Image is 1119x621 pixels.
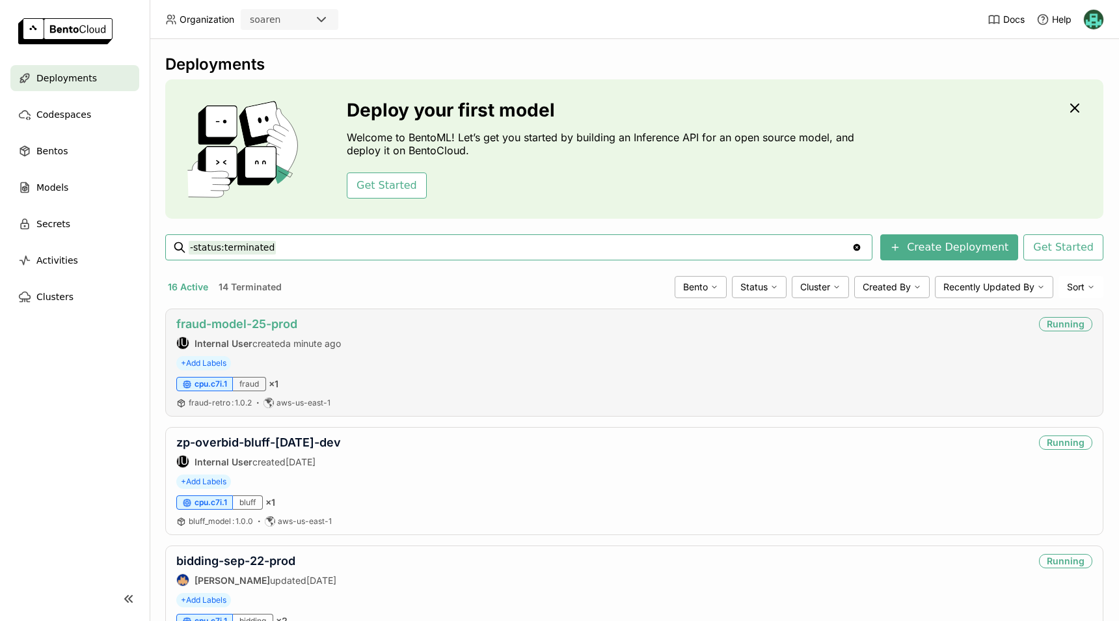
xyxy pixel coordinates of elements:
[176,317,297,331] a: fraud-model-25-prod
[176,554,295,568] a: bidding-sep-22-prod
[10,138,139,164] a: Bentos
[195,497,227,508] span: cpu.c7i.1
[286,338,341,349] span: a minute ago
[740,281,768,293] span: Status
[216,279,284,296] button: 14 Terminated
[36,107,91,122] span: Codespaces
[176,337,189,350] div: Internal User
[189,398,252,407] span: fraud-retro 1.0.2
[282,14,283,27] input: Selected soaren.
[10,174,139,200] a: Models
[265,497,275,508] span: × 1
[880,234,1018,260] button: Create Deployment
[1052,14,1072,25] span: Help
[800,281,830,293] span: Cluster
[233,377,266,391] div: fraud
[347,100,861,120] h3: Deploy your first model
[189,516,253,527] a: bluff_model:1.0.0
[180,14,234,25] span: Organization
[276,398,330,408] span: aws-us-east-1
[792,276,849,298] div: Cluster
[36,180,68,195] span: Models
[36,143,68,159] span: Bentos
[176,475,231,489] span: +Add Labels
[683,281,708,293] span: Bento
[988,13,1025,26] a: Docs
[165,55,1103,74] div: Deployments
[286,456,316,467] span: [DATE]
[232,516,234,526] span: :
[1067,281,1085,293] span: Sort
[278,516,332,527] span: aws-us-east-1
[177,456,189,467] div: IU
[36,253,78,268] span: Activities
[269,378,278,390] span: × 1
[36,70,97,86] span: Deployments
[176,100,316,198] img: cover onboarding
[165,279,211,296] button: 16 Active
[852,242,862,253] svg: Clear value
[195,338,252,349] strong: Internal User
[176,455,341,468] div: created
[250,13,280,26] div: soaren
[176,356,231,370] span: +Add Labels
[18,18,113,44] img: logo
[1084,10,1103,29] img: Nhan Le
[1039,554,1092,568] div: Running
[195,456,252,467] strong: Internal User
[195,575,270,586] strong: [PERSON_NAME]
[347,172,427,199] button: Get Started
[306,575,336,586] span: [DATE]
[1023,234,1103,260] button: Get Started
[36,289,74,305] span: Clusters
[675,276,727,298] div: Bento
[189,237,852,258] input: Search
[10,211,139,237] a: Secrets
[176,593,231,607] span: +Add Labels
[1058,276,1103,298] div: Sort
[36,216,70,232] span: Secrets
[10,247,139,273] a: Activities
[1039,435,1092,450] div: Running
[10,65,139,91] a: Deployments
[189,398,252,408] a: fraud-retro:1.0.2
[1036,13,1072,26] div: Help
[1039,317,1092,331] div: Running
[854,276,930,298] div: Created By
[176,455,189,468] div: Internal User
[943,281,1034,293] span: Recently Updated By
[189,516,253,526] span: bluff_model 1.0.0
[177,574,189,586] img: Max Forlini
[176,435,341,449] a: zp-overbid-bluff-[DATE]-dev
[176,573,336,586] div: updated
[10,102,139,128] a: Codespaces
[732,276,787,298] div: Status
[1003,14,1025,25] span: Docs
[863,281,911,293] span: Created By
[195,379,227,389] span: cpu.c7i.1
[233,495,263,510] div: bluff
[232,398,234,407] span: :
[935,276,1053,298] div: Recently Updated By
[10,284,139,310] a: Clusters
[347,131,861,157] p: Welcome to BentoML! Let’s get you started by building an Inference API for an open source model, ...
[177,337,189,349] div: IU
[176,337,341,350] div: created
